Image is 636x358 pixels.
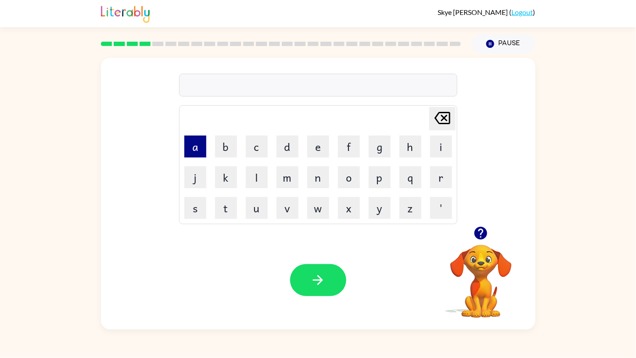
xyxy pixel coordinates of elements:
button: k [215,166,237,188]
button: v [277,197,298,219]
button: q [399,166,421,188]
button: z [399,197,421,219]
button: e [307,136,329,158]
button: m [277,166,298,188]
button: n [307,166,329,188]
button: y [369,197,391,219]
button: f [338,136,360,158]
button: i [430,136,452,158]
button: s [184,197,206,219]
button: b [215,136,237,158]
button: u [246,197,268,219]
button: a [184,136,206,158]
button: h [399,136,421,158]
button: g [369,136,391,158]
button: j [184,166,206,188]
span: Skye [PERSON_NAME] [438,8,510,16]
button: l [246,166,268,188]
button: x [338,197,360,219]
a: Logout [512,8,533,16]
button: p [369,166,391,188]
button: c [246,136,268,158]
button: o [338,166,360,188]
div: ( ) [438,8,535,16]
button: t [215,197,237,219]
video: Your browser must support playing .mp4 files to use Literably. Please try using another browser. [437,231,525,319]
button: r [430,166,452,188]
img: Literably [101,4,150,23]
button: ' [430,197,452,219]
button: w [307,197,329,219]
button: d [277,136,298,158]
button: Pause [472,34,535,54]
